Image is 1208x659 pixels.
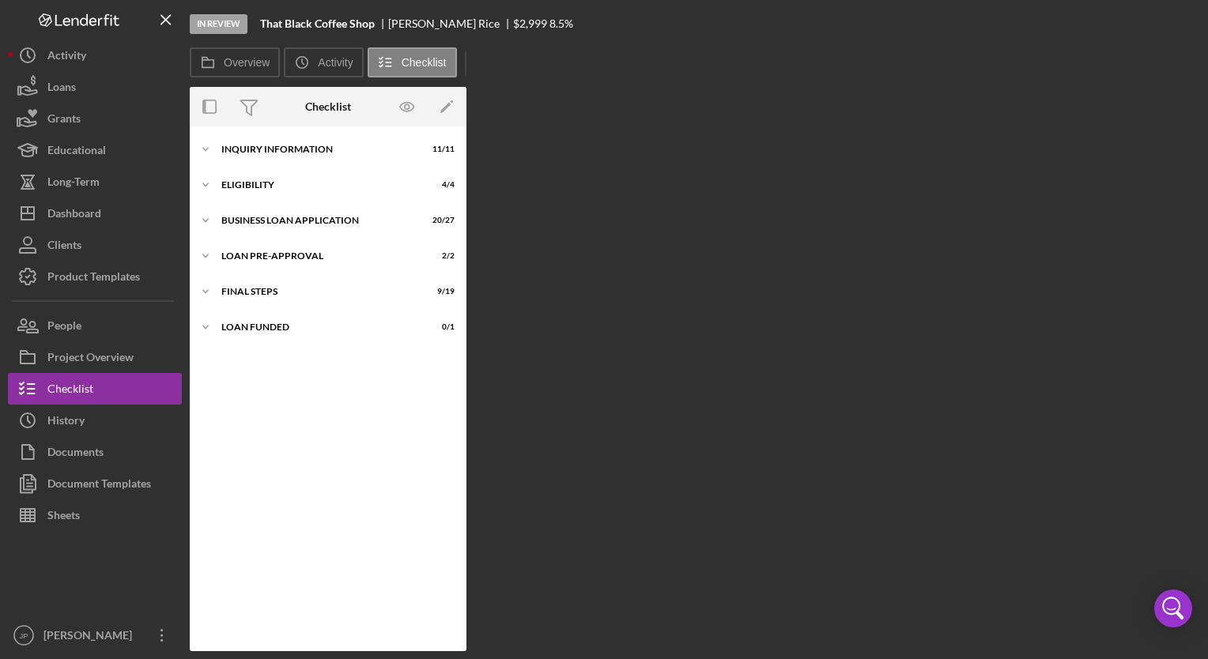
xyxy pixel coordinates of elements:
div: History [47,405,85,440]
div: Product Templates [47,261,140,296]
button: Sheets [8,499,182,531]
div: Checklist [47,373,93,409]
button: Document Templates [8,468,182,499]
div: Long-Term [47,166,100,201]
div: Documents [47,436,104,472]
label: Overview [224,56,270,69]
div: Clients [47,229,81,265]
div: Educational [47,134,106,170]
div: Document Templates [47,468,151,503]
div: 2 / 2 [426,251,455,261]
button: Educational [8,134,182,166]
div: [PERSON_NAME] Rice [388,17,513,30]
button: Checklist [8,373,182,405]
button: People [8,310,182,341]
div: 20 / 27 [426,216,455,225]
span: $2,999 [513,17,547,30]
button: Activity [8,40,182,71]
button: Product Templates [8,261,182,292]
div: Project Overview [47,341,134,377]
div: 4 / 4 [426,180,455,190]
button: Grants [8,103,182,134]
button: Overview [190,47,280,77]
button: Loans [8,71,182,103]
div: 9 / 19 [426,287,455,296]
button: Checklist [368,47,457,77]
b: That Black Coffee Shop [260,17,375,30]
label: Activity [318,56,353,69]
button: Project Overview [8,341,182,373]
div: Sheets [47,499,80,535]
button: History [8,405,182,436]
div: Grants [47,103,81,138]
div: LOAN PRE-APPROVAL [221,251,415,261]
div: 8.5 % [549,17,573,30]
div: INQUIRY INFORMATION [221,145,415,154]
div: Dashboard [47,198,101,233]
div: LOAN FUNDED [221,322,415,332]
button: Clients [8,229,182,261]
div: Activity [47,40,86,75]
div: BUSINESS LOAN APPLICATION [221,216,415,225]
button: Dashboard [8,198,182,229]
button: Long-Term [8,166,182,198]
div: In Review [190,14,247,34]
div: FINAL STEPS [221,287,415,296]
button: Documents [8,436,182,468]
div: Open Intercom Messenger [1154,589,1192,627]
button: Activity [284,47,363,77]
div: 11 / 11 [426,145,455,154]
div: Loans [47,71,76,107]
div: 0 / 1 [426,322,455,332]
button: JP[PERSON_NAME] [8,619,182,651]
div: [PERSON_NAME] [40,619,142,655]
label: Checklist [402,56,447,69]
div: Checklist [305,100,351,113]
text: JP [19,631,28,640]
div: People [47,310,81,345]
div: ELIGIBILITY [221,180,415,190]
